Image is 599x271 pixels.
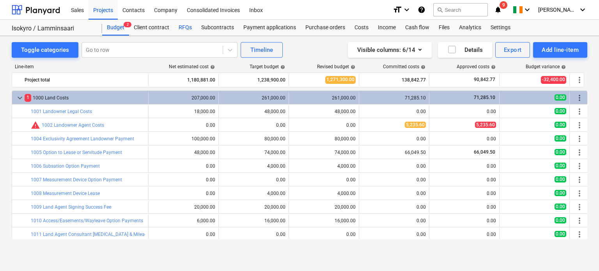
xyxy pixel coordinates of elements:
div: Timeline [250,45,273,55]
div: 0.00 [432,232,496,237]
div: 0.00 [222,122,285,128]
a: 1009 Land Agent Signing Success Fee [31,204,111,210]
div: Approved costs [457,64,496,69]
div: 20,000.00 [292,204,356,210]
span: 71,285.10 [473,95,496,100]
div: 0.00 [432,136,496,142]
div: 1,180,881.00 [152,74,215,86]
div: Details [447,45,483,55]
div: 16,000.00 [222,218,285,223]
div: 1000 Land Costs [25,92,145,104]
div: 71,285.10 [362,95,426,101]
div: 261,000.00 [222,95,285,101]
div: 0.00 [362,232,426,237]
div: 0.00 [432,191,496,196]
div: 0.00 [432,109,496,114]
span: 0.00 [555,163,566,169]
div: 0.00 [152,177,215,182]
span: 1 [25,94,31,101]
div: 0.00 [152,122,215,128]
button: Visible columns:6/14 [348,42,432,58]
a: Payment applications [239,20,301,35]
a: 1010 Access/Easements/Wayleave Option Payments [31,218,143,223]
span: search [437,7,443,13]
button: Timeline [241,42,283,58]
div: Net estimated cost [169,64,215,69]
span: 0.00 [555,190,566,196]
span: 0.00 [555,108,566,114]
i: notifications [494,5,502,14]
span: keyboard_arrow_down [15,93,25,103]
span: 0.00 [555,176,566,182]
a: Cash flow [401,20,434,35]
span: 0.00 [555,135,566,142]
div: 80,000.00 [222,136,285,142]
div: 6,000.00 [152,218,215,223]
div: 0.00 [362,109,426,114]
div: Income [373,20,401,35]
div: 0.00 [222,232,285,237]
span: -32,400.00 [541,76,566,83]
div: 0.00 [362,218,426,223]
span: More actions [575,148,584,157]
div: Visible columns : 6/14 [357,45,422,55]
i: keyboard_arrow_down [402,5,411,14]
span: help [489,65,496,69]
div: 18,000.00 [152,109,215,114]
span: 0.00 [555,217,566,223]
div: 20,000.00 [152,204,215,210]
div: Purchase orders [301,20,350,35]
div: 48,000.00 [222,109,285,114]
div: 80,000.00 [292,136,356,142]
span: More actions [575,230,584,239]
button: Details [438,42,492,58]
span: help [349,65,355,69]
a: Budget2 [102,20,129,35]
span: More actions [575,75,584,85]
div: Budget [102,20,129,35]
div: 48,000.00 [152,150,215,155]
a: 1008 Measurement Device Lease [31,191,100,196]
a: 1001 Landowner Legal Costs [31,109,92,114]
a: Files [434,20,454,35]
span: 0.00 [555,94,566,101]
div: 4,000.00 [222,163,285,169]
span: More actions [575,216,584,225]
span: More actions [575,175,584,184]
div: 20,000.00 [222,204,285,210]
span: More actions [575,107,584,116]
a: 1002 Landowner Agent Costs [42,122,104,128]
span: 0.00 [555,122,566,128]
div: 1,238,900.00 [222,74,285,86]
div: 48,000.00 [292,109,356,114]
div: 0.00 [362,177,426,182]
div: 138,842.77 [362,74,426,86]
span: 66,049.50 [473,149,496,155]
div: 0.00 [362,136,426,142]
a: RFQs [174,20,197,35]
i: keyboard_arrow_down [578,5,587,14]
a: 1005 Option to Lease or Servitude Payment [31,150,122,155]
button: Add line-item [533,42,587,58]
div: 0.00 [152,163,215,169]
span: 1,271,300.00 [325,76,356,83]
div: 0.00 [362,191,426,196]
div: Target budget [250,64,285,69]
div: Line-item [12,64,148,69]
span: Committed costs exceed revised budget [31,120,40,130]
div: Client contract [129,20,174,35]
div: 66,049.50 [362,150,426,155]
span: 0.00 [555,149,566,155]
div: 100,000.00 [152,136,215,142]
div: Project total [25,74,145,86]
a: Subcontracts [197,20,239,35]
button: Toggle categories [12,42,78,58]
div: 0.00 [432,163,496,169]
div: 0.00 [152,191,215,196]
span: More actions [575,120,584,130]
div: 0.00 [222,177,285,182]
span: More actions [575,134,584,143]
